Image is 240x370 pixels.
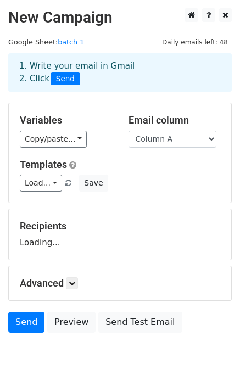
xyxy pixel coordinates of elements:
[51,72,80,86] span: Send
[98,312,182,333] a: Send Test Email
[158,36,232,48] span: Daily emails left: 48
[20,220,220,232] h5: Recipients
[47,312,96,333] a: Preview
[158,38,232,46] a: Daily emails left: 48
[20,131,87,148] a: Copy/paste...
[20,220,220,249] div: Loading...
[79,175,108,192] button: Save
[8,312,44,333] a: Send
[20,277,220,289] h5: Advanced
[20,159,67,170] a: Templates
[20,114,112,126] h5: Variables
[58,38,84,46] a: batch 1
[8,38,84,46] small: Google Sheet:
[8,8,232,27] h2: New Campaign
[20,175,62,192] a: Load...
[11,60,229,85] div: 1. Write your email in Gmail 2. Click
[129,114,221,126] h5: Email column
